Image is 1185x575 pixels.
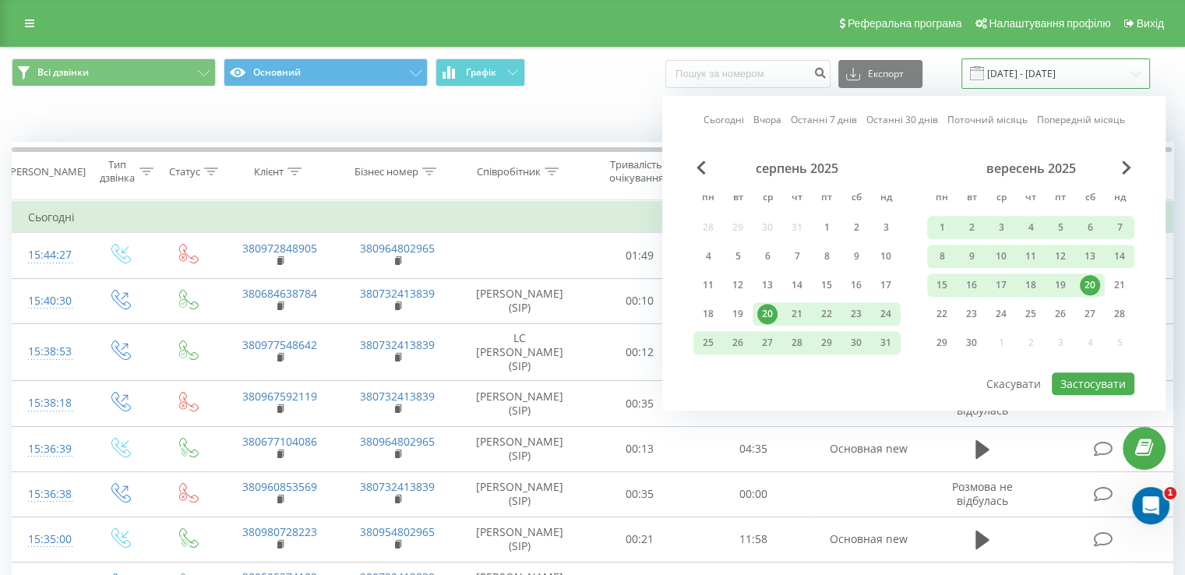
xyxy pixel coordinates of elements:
div: 15:36:38 [28,479,69,510]
div: 26 [1050,304,1070,324]
abbr: понеділок [930,187,954,210]
div: чт 18 вер 2025 р. [1016,273,1046,297]
div: 8 [816,246,837,266]
div: нд 24 серп 2025 р. [871,302,901,326]
div: 4 [1021,217,1041,238]
a: 380732413839 [360,479,435,494]
div: ср 27 серп 2025 р. [753,331,782,355]
div: 23 [961,304,982,324]
abbr: неділя [1108,187,1131,210]
button: Всі дзвінки [12,58,216,86]
div: пт 26 вер 2025 р. [1046,302,1075,326]
div: вт 23 вер 2025 р. [957,302,986,326]
div: 24 [991,304,1011,324]
div: пт 15 серп 2025 р. [812,273,841,297]
td: [PERSON_NAME] (SIP) [457,471,584,517]
div: сб 30 серп 2025 р. [841,331,871,355]
div: вересень 2025 [927,161,1134,176]
div: Клієнт [254,165,284,178]
div: 12 [1050,246,1070,266]
div: ср 24 вер 2025 р. [986,302,1016,326]
abbr: вівторок [960,187,983,210]
a: 380977548642 [242,337,317,352]
div: 19 [728,304,748,324]
div: 11 [698,275,718,295]
div: 1 [816,217,837,238]
div: Тривалість очікування [598,158,675,185]
div: пн 15 вер 2025 р. [927,273,957,297]
div: 27 [757,333,778,353]
div: 29 [932,333,952,353]
a: 380732413839 [360,337,435,352]
div: сб 27 вер 2025 р. [1075,302,1105,326]
div: ср 17 вер 2025 р. [986,273,1016,297]
div: пн 8 вер 2025 р. [927,245,957,268]
div: нд 31 серп 2025 р. [871,331,901,355]
div: пн 1 вер 2025 р. [927,216,957,239]
div: 19 [1050,275,1070,295]
a: Останні 7 днів [791,113,857,128]
abbr: четвер [785,187,809,210]
div: вт 26 серп 2025 р. [723,331,753,355]
td: 00:10 [584,278,697,323]
div: сб 2 серп 2025 р. [841,216,871,239]
div: пн 22 вер 2025 р. [927,302,957,326]
div: Бізнес номер [354,165,418,178]
div: 23 [846,304,866,324]
iframe: Intercom live chat [1132,487,1169,524]
td: [PERSON_NAME] (SIP) [457,381,584,426]
div: пт 8 серп 2025 р. [812,245,841,268]
div: 9 [846,246,866,266]
div: 21 [1109,275,1130,295]
div: сб 16 серп 2025 р. [841,273,871,297]
div: вт 5 серп 2025 р. [723,245,753,268]
div: 2 [846,217,866,238]
div: 10 [876,246,896,266]
div: ср 13 серп 2025 р. [753,273,782,297]
div: 14 [1109,246,1130,266]
div: 15:36:39 [28,434,69,464]
div: 26 [728,333,748,353]
div: чт 28 серп 2025 р. [782,331,812,355]
div: 15 [932,275,952,295]
div: 20 [757,304,778,324]
div: пн 11 серп 2025 р. [693,273,723,297]
div: 30 [846,333,866,353]
div: сб 23 серп 2025 р. [841,302,871,326]
td: LC [PERSON_NAME] (SIP) [457,323,584,381]
div: 28 [787,333,807,353]
div: 2 [961,217,982,238]
abbr: середа [756,187,779,210]
div: сб 6 вер 2025 р. [1075,216,1105,239]
abbr: вівторок [726,187,749,210]
div: пн 29 вер 2025 р. [927,331,957,355]
div: 5 [1050,217,1070,238]
div: 25 [1021,304,1041,324]
td: Основная new [809,426,927,471]
td: Сьогодні [12,202,1173,233]
abbr: середа [989,187,1013,210]
div: вт 30 вер 2025 р. [957,331,986,355]
div: 21 [787,304,807,324]
div: чт 21 серп 2025 р. [782,302,812,326]
a: 380677104086 [242,434,317,449]
div: пт 19 вер 2025 р. [1046,273,1075,297]
div: нд 7 вер 2025 р. [1105,216,1134,239]
div: 29 [816,333,837,353]
a: Останні 30 днів [866,113,938,128]
div: 11 [1021,246,1041,266]
a: 380964802965 [360,434,435,449]
div: пт 29 серп 2025 р. [812,331,841,355]
td: [PERSON_NAME] (SIP) [457,517,584,562]
a: 380967592119 [242,389,317,404]
div: 28 [1109,304,1130,324]
td: 00:35 [584,471,697,517]
div: сб 13 вер 2025 р. [1075,245,1105,268]
div: сб 9 серп 2025 р. [841,245,871,268]
td: 00:35 [584,381,697,426]
a: 380732413839 [360,286,435,301]
div: 8 [932,246,952,266]
div: чт 14 серп 2025 р. [782,273,812,297]
span: Графік [466,67,496,78]
div: пн 4 серп 2025 р. [693,245,723,268]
